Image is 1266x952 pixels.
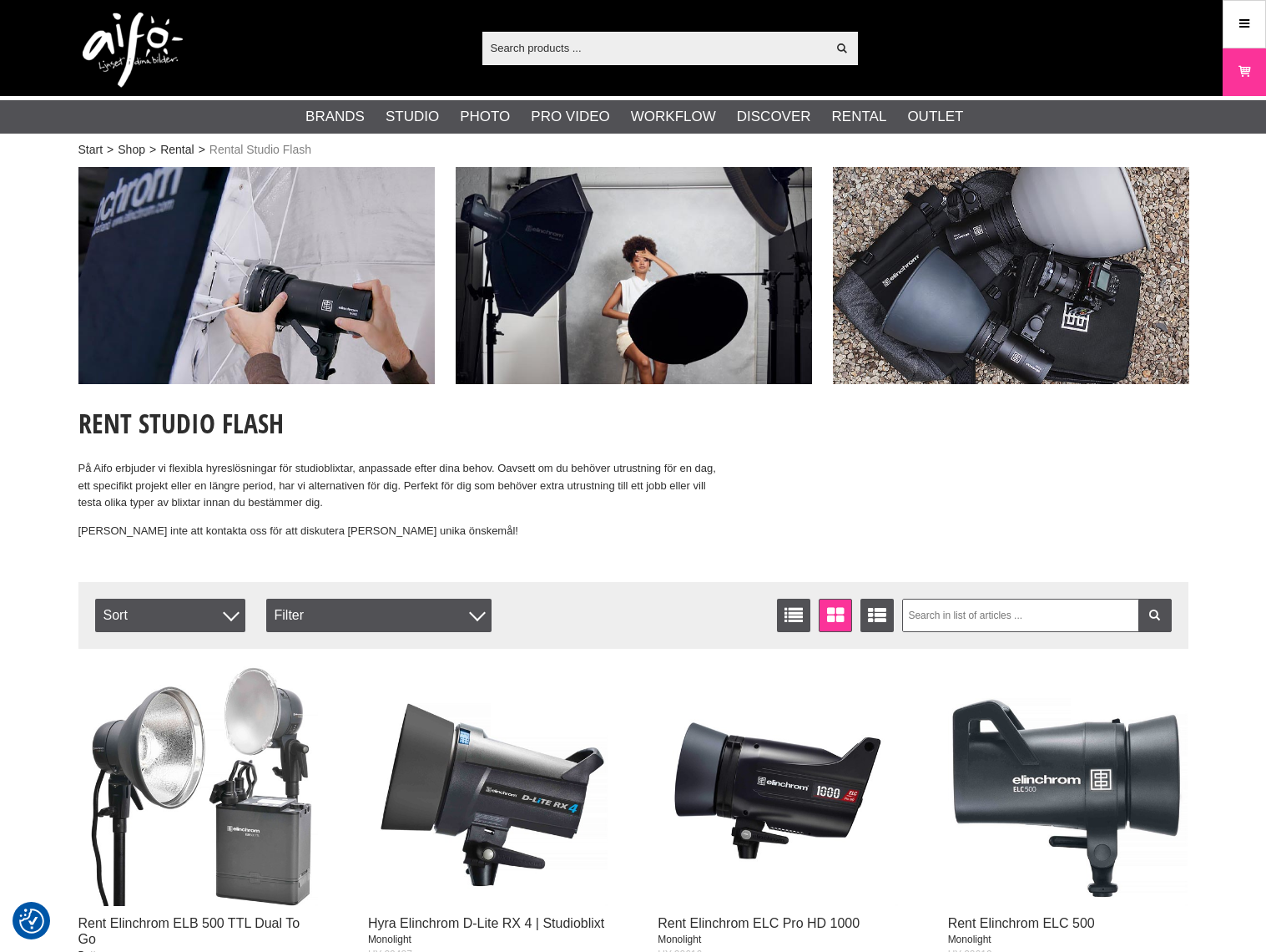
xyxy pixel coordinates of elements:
img: Ad:002 ban-rental-005.jpg [456,167,812,384]
a: Workflow [631,106,716,128]
a: Rental [832,106,887,128]
a: Studio [386,106,439,128]
a: List [777,599,810,632]
a: Rent Elinchrom ELC Pro HD 1000 [658,916,860,930]
img: Revisit consent button [19,909,44,934]
span: > [199,141,205,159]
a: Shop [118,141,145,159]
a: Extended list [860,599,894,632]
span: Sort [95,599,245,632]
input: Search products ... [482,35,827,60]
span: Rental Studio Flash [209,141,311,159]
h1: Rent Studio Flash [78,405,719,442]
a: Pro Video [531,106,609,128]
a: Rental [160,141,194,159]
img: Ad:003 ban-rental-001.jpg [833,167,1189,384]
img: logo.png [83,13,183,88]
a: Photo [460,106,510,128]
a: Rent Elinchrom ELC 500 [948,916,1095,930]
a: Outlet [907,106,963,128]
input: Search in list of articles ... [902,599,1172,632]
a: Rent Elinchrom ELB 500 TTL Dual To Go [78,916,300,946]
span: Monolight [658,934,701,945]
span: Monolight [368,934,411,945]
img: Rent Elinchrom ELC Pro HD 1000 [658,666,898,906]
a: Filter [1138,599,1172,632]
img: Hyra Elinchrom D-Lite RX 4 | Studioblixt [368,666,608,906]
a: Window [819,599,852,632]
p: [PERSON_NAME] inte att kontakta oss för att diskutera [PERSON_NAME] unika önskemål! [78,523,719,540]
div: Filter [266,599,492,632]
p: På Aifo erbjuder vi flexibla hyreslösningar för studioblixtar, anpassade efter dina behov. Oavset... [78,460,719,512]
img: Rent Elinchrom ELC 500 [948,666,1188,906]
img: Rent Elinchrom ELB 500 TTL Dual To Go [78,666,319,906]
img: Ad:001 ban-rental-003.jpg [78,167,435,384]
span: > [107,141,113,159]
a: Hyra Elinchrom D-Lite RX 4 | Studioblixt [368,916,604,930]
a: Discover [737,106,811,128]
button: Consent Preferences [19,906,44,936]
span: Monolight [948,934,991,945]
a: Start [78,141,103,159]
a: Brands [305,106,365,128]
span: > [149,141,156,159]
